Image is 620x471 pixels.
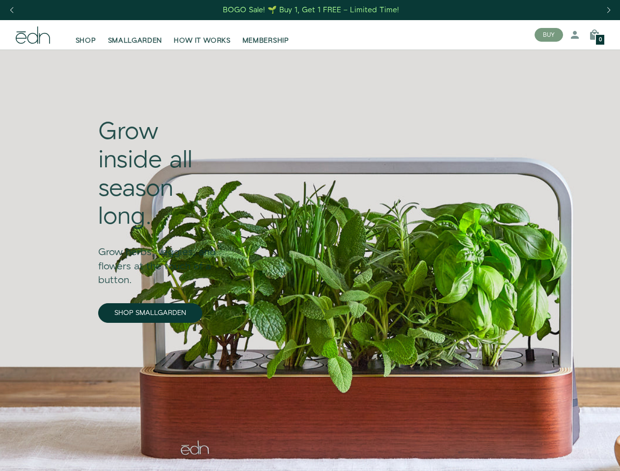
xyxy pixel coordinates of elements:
[599,37,602,43] span: 0
[168,24,236,46] a: HOW IT WORKS
[243,36,289,46] span: MEMBERSHIP
[237,24,295,46] a: MEMBERSHIP
[223,5,399,15] div: BOGO Sale! 🌱 Buy 1, Get 1 FREE – Limited Time!
[98,303,202,323] a: SHOP SMALLGARDEN
[98,118,226,231] div: Grow inside all season long.
[174,36,230,46] span: HOW IT WORKS
[76,36,96,46] span: SHOP
[222,2,400,18] a: BOGO Sale! 🌱 Buy 1, Get 1 FREE – Limited Time!
[535,28,563,42] button: BUY
[108,36,162,46] span: SMALLGARDEN
[492,442,610,466] iframe: Opens a widget where you can find more information
[70,24,102,46] a: SHOP
[102,24,168,46] a: SMALLGARDEN
[98,232,226,288] div: Grow herbs, veggies, and flowers at the touch of a button.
